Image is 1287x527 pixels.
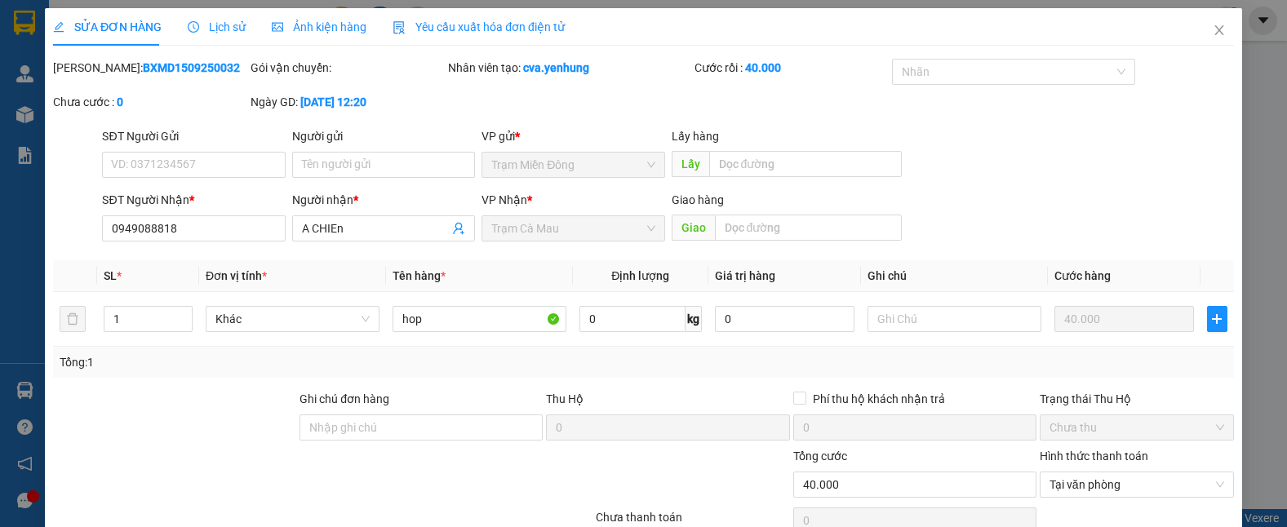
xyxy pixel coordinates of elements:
[53,21,64,33] span: edit
[1054,269,1111,282] span: Cước hàng
[103,127,286,145] div: SĐT Người Gửi
[53,59,247,77] div: [PERSON_NAME]:
[300,414,543,441] input: Ghi chú đơn hàng
[393,269,446,282] span: Tên hàng
[251,93,445,111] div: Ngày GD:
[1196,8,1242,54] button: Close
[715,269,775,282] span: Giá trị hàng
[104,269,118,282] span: SL
[272,20,366,33] span: Ảnh kiện hàng
[672,130,719,143] span: Lấy hàng
[1040,449,1148,463] label: Hình thức thanh toán
[143,61,240,74] b: BXMD1509250032
[215,307,370,331] span: Khác
[251,59,445,77] div: Gói vận chuyển:
[452,222,465,235] span: user-add
[300,392,389,405] label: Ghi chú đơn hàng
[1050,415,1224,440] span: Chưa thu
[547,392,584,405] span: Thu Hộ
[393,21,406,34] img: icon
[745,61,781,74] b: 40.000
[715,215,902,241] input: Dọc đường
[482,193,527,206] span: VP Nhận
[523,61,589,74] b: cva.yenhung
[709,151,902,177] input: Dọc đường
[695,59,889,77] div: Cước rồi :
[491,216,655,241] span: Trạm Cà Mau
[103,191,286,209] div: SĐT Người Nhận
[806,390,952,408] span: Phí thu hộ khách nhận trả
[393,306,566,332] input: VD: Bàn, Ghế
[793,449,847,463] span: Tổng cước
[1050,472,1224,497] span: Tại văn phòng
[206,269,267,282] span: Đơn vị tính
[300,95,366,108] b: [DATE] 12:20
[53,93,247,111] div: Chưa cước :
[672,151,709,177] span: Lấy
[292,127,475,145] div: Người gửi
[686,306,702,332] span: kg
[60,306,86,332] button: delete
[1054,306,1194,332] input: 0
[272,21,283,33] span: picture
[868,306,1041,332] input: Ghi Chú
[188,20,246,33] span: Lịch sử
[53,20,162,33] span: SỬA ĐƠN HÀNG
[292,191,475,209] div: Người nhận
[188,21,199,33] span: clock-circle
[1207,306,1227,332] button: plus
[611,269,669,282] span: Định lượng
[1213,24,1226,37] span: close
[861,260,1048,292] th: Ghi chú
[448,59,691,77] div: Nhân viên tạo:
[60,353,497,371] div: Tổng: 1
[491,153,655,177] span: Trạm Miền Đông
[672,193,724,206] span: Giao hàng
[672,215,715,241] span: Giao
[1040,390,1234,408] div: Trạng thái Thu Hộ
[1208,312,1226,325] span: plus
[393,20,565,33] span: Yêu cầu xuất hóa đơn điện tử
[482,127,664,145] div: VP gửi
[117,95,123,108] b: 0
